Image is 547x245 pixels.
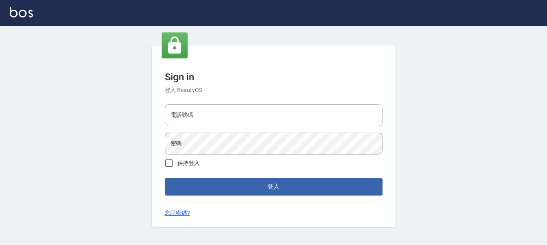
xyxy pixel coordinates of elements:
[165,71,383,83] h3: Sign in
[177,159,200,168] span: 保持登入
[165,178,383,195] button: 登入
[10,7,33,17] img: Logo
[165,86,383,95] h6: 登入 BeautyOS
[165,209,190,217] a: 忘記密碼?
